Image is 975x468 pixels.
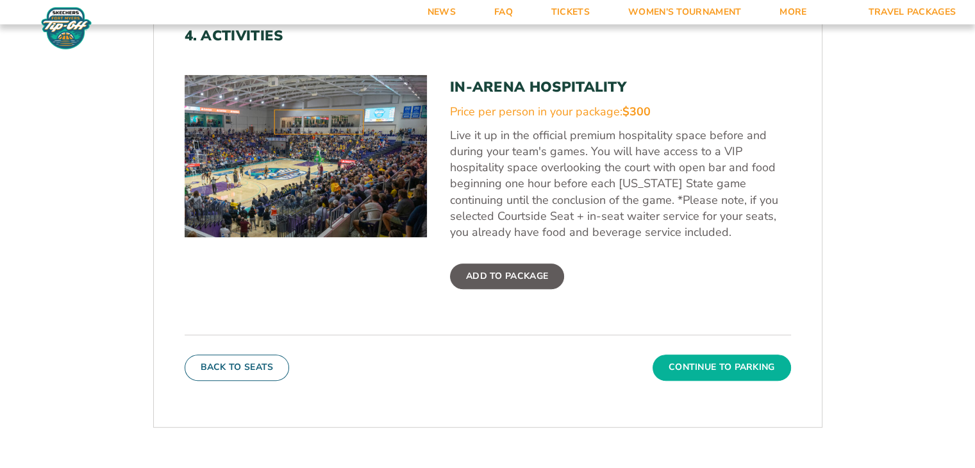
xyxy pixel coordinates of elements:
[450,79,791,96] h3: In-Arena Hospitality
[185,28,791,44] h2: 4. Activities
[653,355,791,380] button: Continue To Parking
[450,104,791,120] div: Price per person in your package:
[450,263,564,289] label: Add To Package
[185,75,427,237] img: In-Arena Hospitality
[185,355,290,380] button: Back To Seats
[622,104,651,119] span: $300
[450,128,791,240] p: Live it up in the official premium hospitality space before and during your team's games. You wil...
[38,6,94,50] img: Fort Myers Tip-Off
